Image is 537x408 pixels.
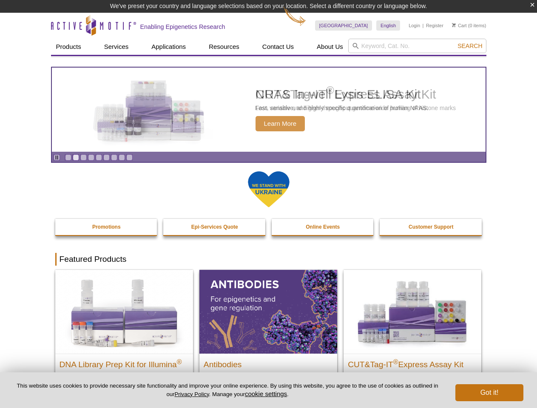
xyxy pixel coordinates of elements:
[140,23,225,31] h2: Enabling Epigenetics Research
[55,270,193,353] img: DNA Library Prep Kit for Illumina
[73,154,79,161] a: Go to slide 2
[393,358,398,365] sup: ®
[348,356,477,369] h2: CUT&Tag-IT Express Assay Kit
[344,270,481,353] img: CUT&Tag-IT® Express Assay Kit
[409,23,420,28] a: Login
[119,154,125,161] a: Go to slide 8
[376,20,400,31] a: English
[96,154,102,161] a: Go to slide 5
[272,219,375,235] a: Online Events
[88,154,94,161] a: Go to slide 4
[80,154,87,161] a: Go to slide 3
[55,253,482,266] h2: Featured Products
[51,39,86,55] a: Products
[306,224,340,230] strong: Online Events
[14,382,441,398] p: This website uses cookies to provide necessary site functionality and improve your online experie...
[204,39,244,55] a: Resources
[457,42,482,49] span: Search
[146,39,191,55] a: Applications
[247,170,290,208] img: We Stand With Ukraine
[52,68,486,152] a: NRAS In-well Lysis ELISA Kit NRAS In-well Lysis ELISA Kit Fast, sensitive, and highly specific qu...
[111,154,117,161] a: Go to slide 7
[60,356,189,369] h2: DNA Library Prep Kit for Illumina
[426,23,443,28] a: Register
[245,390,287,397] button: cookie settings
[174,391,209,397] a: Privacy Policy
[54,154,60,161] a: Toggle autoplay
[257,39,299,55] a: Contact Us
[65,154,71,161] a: Go to slide 1
[92,224,121,230] strong: Promotions
[423,20,424,31] li: |
[256,88,429,101] h2: NRAS In-well Lysis ELISA Kit
[452,23,456,27] img: Your Cart
[256,104,429,112] p: Fast, sensitive, and highly specific quantification of human NRAS.
[256,116,305,131] span: Learn More
[344,270,481,399] a: CUT&Tag-IT® Express Assay Kit CUT&Tag-IT®Express Assay Kit Less variable and higher-throughput ge...
[312,39,348,55] a: About Us
[409,224,453,230] strong: Customer Support
[204,356,333,369] h2: Antibodies
[348,39,486,53] input: Keyword, Cat. No.
[55,219,158,235] a: Promotions
[85,80,213,139] img: NRAS In-well Lysis ELISA Kit
[177,358,182,365] sup: ®
[199,270,337,399] a: All Antibodies Antibodies Application-tested antibodies for ChIP, CUT&Tag, and CUT&RUN.
[284,6,306,26] img: Change Here
[103,154,110,161] a: Go to slide 6
[315,20,372,31] a: [GEOGRAPHIC_DATA]
[380,219,483,235] a: Customer Support
[126,154,133,161] a: Go to slide 9
[99,39,134,55] a: Services
[191,224,238,230] strong: Epi-Services Quote
[452,20,486,31] li: (0 items)
[452,23,467,28] a: Cart
[55,270,193,407] a: DNA Library Prep Kit for Illumina DNA Library Prep Kit for Illumina® Dual Index NGS Kit for ChIP-...
[455,42,485,50] button: Search
[163,219,266,235] a: Epi-Services Quote
[455,384,523,401] button: Got it!
[199,270,337,353] img: All Antibodies
[52,68,486,152] article: NRAS In-well Lysis ELISA Kit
